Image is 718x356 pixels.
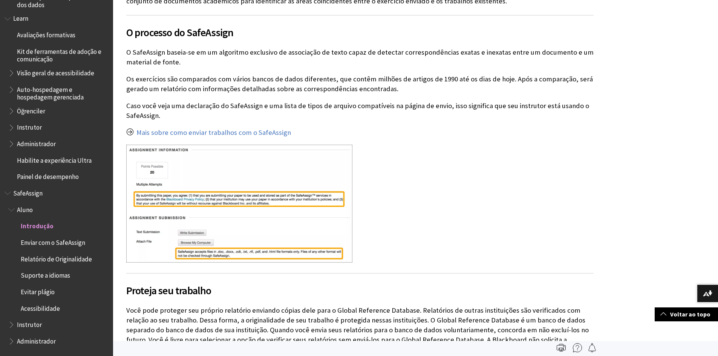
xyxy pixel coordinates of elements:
[17,45,108,63] span: Kit de ferramentas de adoção e comunicação
[17,138,56,148] span: Administrador
[17,154,92,164] span: Habilite a experiência Ultra
[21,269,70,280] span: Suporte a idiomas
[655,307,718,321] a: Voltar ao topo
[126,15,594,40] h2: O processo do SafeAssign
[136,128,291,137] a: Mais sobre como enviar trabalhos com o SafeAssign
[5,187,109,348] nav: Book outline for Blackboard SafeAssign
[21,253,92,263] span: Relatório de Originalidade
[573,343,582,352] img: More help
[13,12,28,23] span: Learn
[126,74,594,94] p: Os exercícios são comparados com vários bancos de dados diferentes, que contêm milhões de artigos...
[17,29,75,39] span: Avaliações formativas
[17,318,42,328] span: Instrutor
[17,203,33,214] span: Aluno
[21,220,54,230] span: Introdução
[21,302,60,312] span: Acessibilidade
[21,286,55,296] span: Evitar plágio
[557,343,566,352] img: Print
[17,105,45,115] span: Öğrenciler
[126,101,594,121] p: Caso você veja uma declaração do SafeAssign e uma lista de tipos de arquivo compatíveis na página...
[17,121,42,131] span: Instrutor
[588,343,597,352] img: Follow this page
[13,187,43,197] span: SafeAssign
[17,83,108,101] span: Auto-hospedagem e hospedagem gerenciada
[17,67,94,77] span: Visão geral de acessibilidade
[17,171,79,181] span: Painel de desempenho
[126,273,594,298] h2: Proteja seu trabalho
[126,306,594,355] p: Você pode proteger seu próprio relatório enviando cópias dele para o Global Reference Database. R...
[21,236,85,246] span: Enviar com o SafeAssign
[126,47,594,67] p: O SafeAssign baseia-se em um algoritmo exclusivo de associação de texto capaz de detectar corresp...
[17,335,56,345] span: Administrador
[5,12,109,183] nav: Book outline for Blackboard Learn Help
